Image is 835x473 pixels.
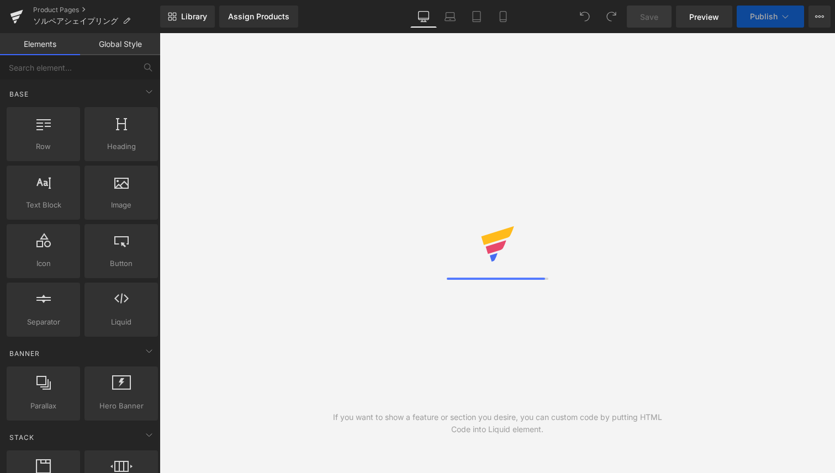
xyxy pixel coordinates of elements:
span: Text Block [10,199,77,211]
button: Undo [574,6,596,28]
div: Assign Products [228,12,289,21]
span: Liquid [88,316,155,328]
span: Publish [750,12,778,21]
button: More [808,6,831,28]
a: Desktop [410,6,437,28]
span: Hero Banner [88,400,155,412]
span: Separator [10,316,77,328]
span: Parallax [10,400,77,412]
span: Preview [689,11,719,23]
button: Redo [600,6,622,28]
span: Row [10,141,77,152]
span: ソルペアシェイプリング [33,17,118,25]
a: Mobile [490,6,516,28]
a: Global Style [80,33,160,55]
a: Product Pages [33,6,160,14]
div: If you want to show a feature or section you desire, you can custom code by putting HTML Code int... [329,411,667,435]
span: Banner [8,348,41,359]
a: Tablet [463,6,490,28]
span: Save [640,11,658,23]
span: Heading [88,141,155,152]
a: Preview [676,6,732,28]
span: Button [88,258,155,269]
a: New Library [160,6,215,28]
span: Library [181,12,207,22]
span: Icon [10,258,77,269]
span: Stack [8,432,35,443]
span: Image [88,199,155,211]
button: Publish [737,6,804,28]
a: Laptop [437,6,463,28]
span: Base [8,89,30,99]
